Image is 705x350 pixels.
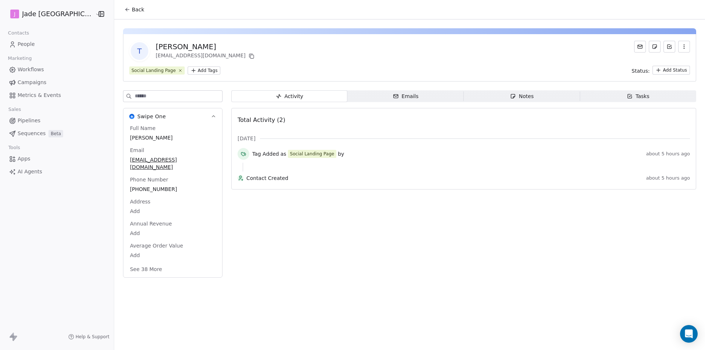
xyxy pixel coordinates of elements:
[129,198,152,205] span: Address
[252,150,279,158] span: Tag Added
[137,113,166,120] span: Swipe One
[18,130,46,137] span: Sequences
[652,66,690,75] button: Add Status
[132,6,144,13] span: Back
[646,151,690,157] span: about 5 hours ago
[281,150,286,158] span: as
[130,208,216,215] span: Add
[129,125,157,132] span: Full Name
[6,64,108,76] a: Workflows
[123,108,222,125] button: Swipe OneSwipe One
[6,153,108,165] a: Apps
[129,220,173,227] span: Annual Revenue
[290,151,335,157] div: Social Landing Page
[130,230,216,237] span: Add
[131,42,148,60] span: T
[130,252,216,259] span: Add
[632,67,650,75] span: Status:
[6,166,108,178] a: AI Agents
[129,114,134,119] img: Swipe One
[393,93,419,100] div: Emails
[126,263,167,276] button: See 38 More
[76,334,109,340] span: Help & Support
[18,155,30,163] span: Apps
[48,130,63,137] span: Beta
[246,174,643,182] span: Contact Created
[156,52,256,61] div: [EMAIL_ADDRESS][DOMAIN_NAME]
[6,127,108,140] a: SequencesBeta
[129,176,170,183] span: Phone Number
[5,53,35,64] span: Marketing
[14,10,15,18] span: J
[6,89,108,101] a: Metrics & Events
[18,117,40,125] span: Pipelines
[5,142,23,153] span: Tools
[680,325,698,343] div: Open Intercom Messenger
[18,79,46,86] span: Campaigns
[510,93,534,100] div: Notes
[18,91,61,99] span: Metrics & Events
[646,175,690,181] span: about 5 hours ago
[131,67,176,74] div: Social Landing Page
[238,135,256,142] span: [DATE]
[6,76,108,89] a: Campaigns
[120,3,149,16] button: Back
[5,28,32,39] span: Contacts
[9,8,90,20] button: JJade [GEOGRAPHIC_DATA]
[22,9,93,19] span: Jade [GEOGRAPHIC_DATA]
[627,93,650,100] div: Tasks
[338,150,344,158] span: by
[129,242,185,249] span: Average Order Value
[68,334,109,340] a: Help & Support
[18,168,42,176] span: AI Agents
[238,116,285,123] span: Total Activity (2)
[130,134,216,141] span: [PERSON_NAME]
[130,156,216,171] span: [EMAIL_ADDRESS][DOMAIN_NAME]
[18,40,35,48] span: People
[129,147,146,154] span: Email
[123,125,222,277] div: Swipe OneSwipe One
[6,38,108,50] a: People
[156,42,256,52] div: [PERSON_NAME]
[5,104,24,115] span: Sales
[130,185,216,193] span: [PHONE_NUMBER]
[6,115,108,127] a: Pipelines
[18,66,44,73] span: Workflows
[188,66,221,75] button: Add Tags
